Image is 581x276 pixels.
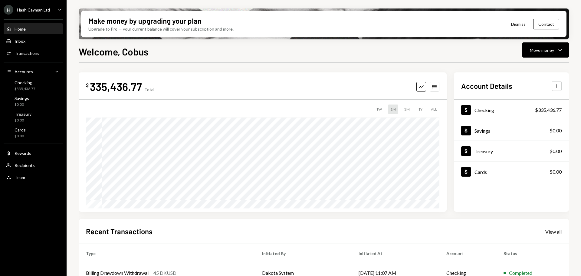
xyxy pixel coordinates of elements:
[545,229,562,235] div: View all
[86,82,89,88] div: $
[522,42,569,58] button: Move money
[15,134,26,139] div: $0.00
[439,244,497,263] th: Account
[4,148,63,158] a: Rewards
[79,244,255,263] th: Type
[144,87,154,92] div: Total
[550,127,562,134] div: $0.00
[454,120,569,141] a: Savings$0.00
[454,141,569,161] a: Treasury$0.00
[15,175,25,180] div: Team
[4,5,13,15] div: H
[88,16,202,26] div: Make money by upgrading your plan
[402,105,412,114] div: 3M
[533,19,559,29] button: Contact
[496,244,569,263] th: Status
[4,66,63,77] a: Accounts
[4,48,63,58] a: Transactions
[4,110,63,124] a: Treasury$0.00
[461,81,512,91] h2: Account Details
[416,105,425,114] div: 1Y
[454,161,569,182] a: Cards$0.00
[15,38,25,44] div: Inbox
[545,228,562,235] a: View all
[4,125,63,140] a: Cards$0.00
[4,160,63,171] a: Recipients
[15,96,29,101] div: Savings
[535,106,562,114] div: $335,436.77
[15,80,35,85] div: Checking
[86,226,153,236] h2: Recent Transactions
[474,169,487,175] div: Cards
[15,118,31,123] div: $0.00
[17,7,50,12] div: Hash Cayman Ltd
[4,78,63,93] a: Checking$335,436.77
[374,105,384,114] div: 1W
[15,111,31,117] div: Treasury
[4,23,63,34] a: Home
[79,45,149,58] h1: Welcome, Cobus
[504,17,533,31] button: Dismiss
[4,172,63,183] a: Team
[15,102,29,107] div: $0.00
[15,163,35,168] div: Recipients
[88,26,234,32] div: Upgrade to Pro — your current balance will cover your subscription and more.
[550,148,562,155] div: $0.00
[388,105,398,114] div: 1M
[15,127,26,132] div: Cards
[454,100,569,120] a: Checking$335,436.77
[474,107,494,113] div: Checking
[255,244,351,263] th: Initiated By
[474,128,490,134] div: Savings
[351,244,439,263] th: Initiated At
[90,80,142,93] div: 335,436.77
[4,35,63,46] a: Inbox
[428,105,439,114] div: ALL
[15,151,31,156] div: Rewards
[550,168,562,175] div: $0.00
[15,69,33,74] div: Accounts
[15,26,26,32] div: Home
[474,148,493,154] div: Treasury
[15,51,39,56] div: Transactions
[4,94,63,108] a: Savings$0.00
[15,86,35,91] div: $335,436.77
[530,47,554,53] div: Move money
